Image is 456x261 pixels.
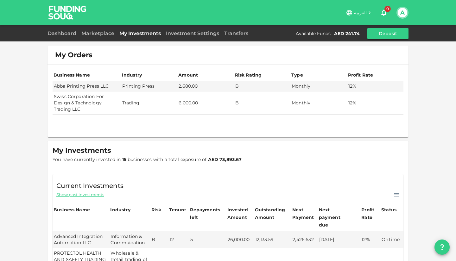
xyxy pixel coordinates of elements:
td: 12% [347,91,404,115]
span: My Orders [55,51,92,59]
span: My Investments [53,146,111,155]
div: Profit Rate [348,71,373,79]
td: OnTime [380,231,403,248]
span: العربية [354,10,367,16]
td: Trading [121,91,177,115]
td: 2,680.00 [177,81,234,91]
div: Profit Rate [361,206,379,221]
td: Monthly [290,91,347,115]
td: B [234,81,290,91]
div: Outstanding Amount [255,206,287,221]
button: A [398,8,407,17]
a: Transfers [222,30,251,36]
div: Next Payment [292,206,317,221]
div: Risk [151,206,164,214]
td: 26,000.00 [226,231,254,248]
td: Advanced Integration Automation LLC [53,231,109,248]
td: 12% [360,231,380,248]
td: 5 [189,231,226,248]
div: Status [381,206,397,214]
td: B [150,231,168,248]
div: Industry [110,206,130,214]
td: Monthly [290,81,347,91]
div: Repayments left [190,206,222,221]
div: AED 241.74 [334,30,360,37]
button: question [434,239,450,255]
div: Business Name [54,206,90,214]
div: Tenure [169,206,186,214]
span: You have currently invested in businesses with a total exposure of [53,157,242,162]
div: Type [291,71,304,79]
td: [DATE] [318,231,361,248]
div: Amount [178,71,198,79]
span: Current Investments [56,181,123,191]
td: B [234,91,290,115]
td: Swiss Corporation For Design & Technology Trading LLC [53,91,121,115]
a: Marketplace [79,30,117,36]
strong: AED 73,893.67 [208,157,242,162]
td: Printing Press [121,81,177,91]
td: 12,133.59 [254,231,292,248]
button: 0 [377,6,390,19]
td: 12 [168,231,189,248]
div: Business Name [54,71,90,79]
td: Information & Commuication [109,231,150,248]
div: Industry [122,71,142,79]
span: 0 [384,6,391,12]
a: Investment Settings [163,30,222,36]
div: Risk Rating [235,71,262,79]
div: Invested Amount [227,206,253,221]
div: Next payment due [319,206,351,229]
div: Available Funds : [296,30,332,37]
span: Show past investments [56,192,104,198]
a: Dashboard [47,30,79,36]
button: Deposit [367,28,408,39]
td: 12% [347,81,404,91]
td: Abba Printing Press LLC [53,81,121,91]
a: My Investments [117,30,163,36]
td: 2,426.632 [291,231,318,248]
strong: 15 [122,157,126,162]
td: 6,000.00 [177,91,234,115]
